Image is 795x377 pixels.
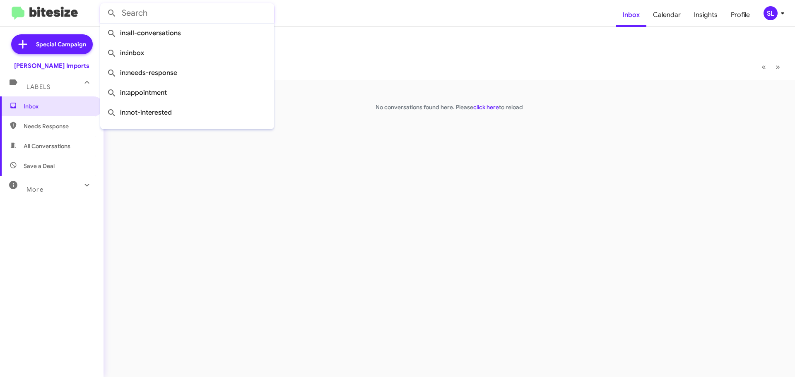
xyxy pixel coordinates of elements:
span: Save a Deal [24,162,55,170]
span: in:sold-verified [107,122,267,142]
span: « [761,62,766,72]
button: Next [771,58,785,75]
span: in:all-conversations [107,23,267,43]
a: Special Campaign [11,34,93,54]
button: SL [756,6,786,20]
span: More [26,186,43,193]
div: [PERSON_NAME] Imports [14,62,89,70]
span: in:inbox [107,43,267,63]
p: No conversations found here. Please to reload [104,103,795,111]
span: Inbox [24,102,94,110]
span: in:not-interested [107,103,267,122]
span: Needs Response [24,122,94,130]
span: » [776,62,780,72]
input: Search [100,3,274,23]
button: Previous [756,58,771,75]
span: All Conversations [24,142,70,150]
nav: Page navigation example [757,58,785,75]
a: Profile [724,3,756,27]
span: in:appointment [107,83,267,103]
a: Inbox [616,3,646,27]
a: Calendar [646,3,687,27]
div: SL [764,6,778,20]
a: Insights [687,3,724,27]
span: Labels [26,83,51,91]
a: click here [473,103,499,111]
span: Special Campaign [36,40,86,48]
span: in:needs-response [107,63,267,83]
